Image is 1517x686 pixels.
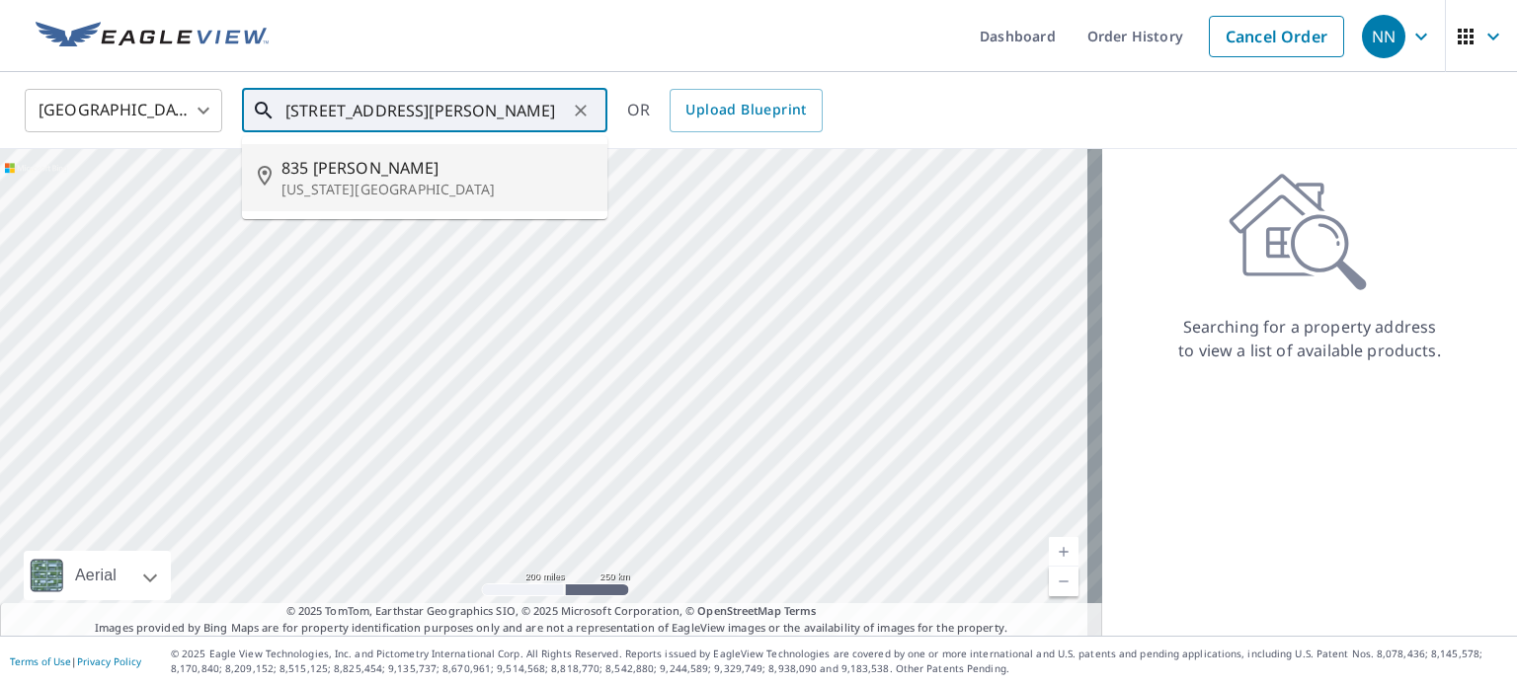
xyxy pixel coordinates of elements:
span: © 2025 TomTom, Earthstar Geographics SIO, © 2025 Microsoft Corporation, © [286,603,817,620]
a: OpenStreetMap [697,603,780,618]
div: Aerial [24,551,171,600]
a: Current Level 5, Zoom Out [1049,567,1078,596]
input: Search by address or latitude-longitude [285,83,567,138]
p: Searching for a property address to view a list of available products. [1177,315,1442,362]
span: Upload Blueprint [685,98,806,122]
a: Terms of Use [10,654,71,668]
img: EV Logo [36,22,269,51]
div: NN [1362,15,1405,58]
p: | [10,655,141,667]
div: OR [627,89,823,132]
div: Aerial [69,551,122,600]
div: [GEOGRAPHIC_DATA] [25,83,222,138]
span: 835 [PERSON_NAME] [281,156,592,180]
a: Privacy Policy [77,654,141,668]
button: Clear [567,97,595,124]
p: © 2025 Eagle View Technologies, Inc. and Pictometry International Corp. All Rights Reserved. Repo... [171,647,1507,676]
a: Cancel Order [1209,16,1344,57]
p: [US_STATE][GEOGRAPHIC_DATA] [281,180,592,199]
a: Upload Blueprint [670,89,822,132]
a: Current Level 5, Zoom In [1049,537,1078,567]
a: Terms [784,603,817,618]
